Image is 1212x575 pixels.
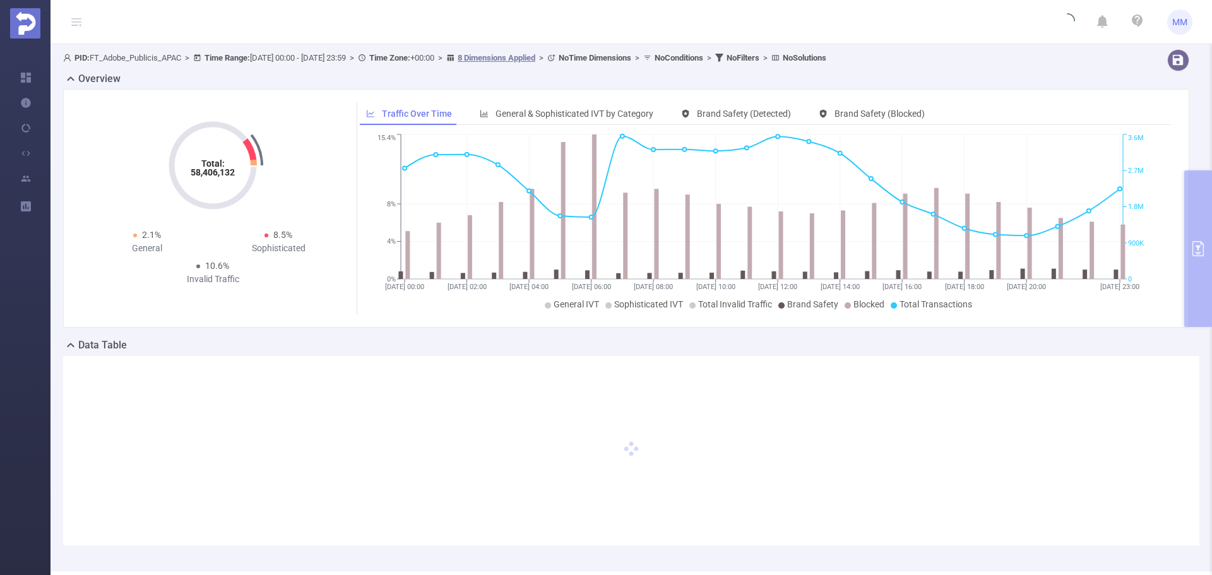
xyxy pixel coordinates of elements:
[1128,203,1144,211] tspan: 1.8M
[387,200,396,208] tspan: 8%
[759,53,771,62] span: >
[366,109,375,118] i: icon: line-chart
[142,230,161,240] span: 2.1%
[181,53,193,62] span: >
[554,299,599,309] span: General IVT
[703,53,715,62] span: >
[147,273,278,286] div: Invalid Traffic
[944,283,983,291] tspan: [DATE] 18:00
[631,53,643,62] span: >
[387,238,396,246] tspan: 4%
[78,71,121,86] h2: Overview
[696,283,735,291] tspan: [DATE] 10:00
[382,109,452,119] span: Traffic Over Time
[1060,13,1075,31] i: icon: loading
[377,134,396,143] tspan: 15.4%
[385,283,424,291] tspan: [DATE] 00:00
[346,53,358,62] span: >
[820,283,859,291] tspan: [DATE] 14:00
[634,283,673,291] tspan: [DATE] 08:00
[191,167,235,177] tspan: 58,406,132
[614,299,683,309] span: Sophisticated IVT
[447,283,486,291] tspan: [DATE] 02:00
[571,283,610,291] tspan: [DATE] 06:00
[496,109,653,119] span: General & Sophisticated IVT by Category
[900,299,972,309] span: Total Transactions
[78,338,127,353] h2: Data Table
[387,275,396,283] tspan: 0%
[1128,239,1144,247] tspan: 900K
[697,109,791,119] span: Brand Safety (Detected)
[655,53,703,62] b: No Conditions
[205,261,229,271] span: 10.6%
[559,53,631,62] b: No Time Dimensions
[783,53,826,62] b: No Solutions
[853,299,884,309] span: Blocked
[10,8,40,39] img: Protected Media
[1007,283,1046,291] tspan: [DATE] 20:00
[1128,134,1144,143] tspan: 3.6M
[201,158,225,169] tspan: Total:
[698,299,772,309] span: Total Invalid Traffic
[480,109,489,118] i: icon: bar-chart
[63,53,826,62] span: FT_Adobe_Publicis_APAC [DATE] 00:00 - [DATE] 23:59 +00:00
[509,283,549,291] tspan: [DATE] 04:00
[1128,275,1132,283] tspan: 0
[535,53,547,62] span: >
[458,53,535,62] u: 8 Dimensions Applied
[1128,167,1144,175] tspan: 2.7M
[727,53,759,62] b: No Filters
[205,53,250,62] b: Time Range:
[273,230,292,240] span: 8.5%
[213,242,344,255] div: Sophisticated
[1172,9,1187,35] span: MM
[74,53,90,62] b: PID:
[369,53,410,62] b: Time Zone:
[787,299,838,309] span: Brand Safety
[882,283,922,291] tspan: [DATE] 16:00
[81,242,213,255] div: General
[63,54,74,62] i: icon: user
[434,53,446,62] span: >
[758,283,797,291] tspan: [DATE] 12:00
[835,109,925,119] span: Brand Safety (Blocked)
[1100,283,1139,291] tspan: [DATE] 23:00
